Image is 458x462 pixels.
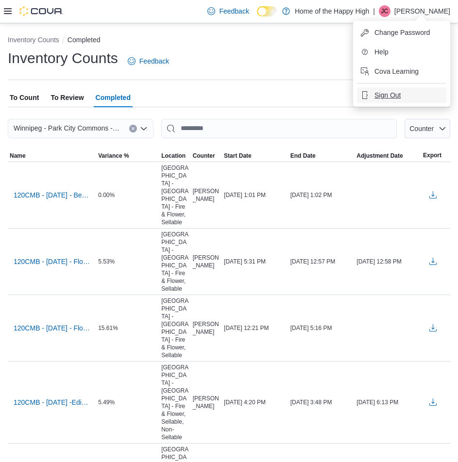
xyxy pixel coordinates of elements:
[222,396,288,408] div: [DATE] 4:20 PM
[10,188,94,202] button: 120CMB - [DATE] - Bevs, Concentrates, Oils, Topicals
[8,49,118,68] h1: Inventory Counts
[193,187,220,203] span: [PERSON_NAME]
[357,87,446,103] button: Sign Out
[219,6,249,16] span: Feedback
[159,295,190,361] div: [GEOGRAPHIC_DATA] - [GEOGRAPHIC_DATA] - Fire & Flower, Sellable
[191,150,222,162] button: Counter
[159,150,190,162] button: Location
[405,119,450,138] button: Counter
[10,321,94,335] button: 120CMB - [DATE] - Flower
[355,150,421,162] button: Adjustment Date
[14,257,90,266] span: 120CMB - [DATE] - Flower - Recount
[355,256,421,267] div: [DATE] 12:58 PM
[10,88,39,107] span: To Count
[381,5,389,17] span: JC
[374,28,430,37] span: Change Password
[159,162,190,228] div: [GEOGRAPHIC_DATA] - [GEOGRAPHIC_DATA] - Fire & Flower, Sellable
[8,36,59,44] button: Inventory Counts
[193,320,220,336] span: [PERSON_NAME]
[222,322,288,334] div: [DATE] 12:21 PM
[159,362,190,443] div: [GEOGRAPHIC_DATA] - [GEOGRAPHIC_DATA] - Fire & Flower, Sellable, Non-Sellable
[357,44,446,60] button: Help
[394,5,450,17] p: [PERSON_NAME]
[193,395,220,410] span: [PERSON_NAME]
[96,189,159,201] div: 0.00%
[129,125,137,132] button: Clear input
[8,35,450,47] nav: An example of EuiBreadcrumbs
[98,152,129,160] span: Variance %
[288,189,355,201] div: [DATE] 1:02 PM
[288,150,355,162] button: End Date
[96,322,159,334] div: 15.61%
[8,150,96,162] button: Name
[10,395,94,410] button: 120CMB - [DATE] -Edibles - Recount
[124,51,173,71] a: Feedback
[374,47,389,57] span: Help
[222,189,288,201] div: [DATE] 1:01 PM
[288,256,355,267] div: [DATE] 12:57 PM
[290,152,316,160] span: End Date
[51,88,84,107] span: To Review
[10,152,26,160] span: Name
[14,122,119,134] span: Winnipeg - Park City Commons - Fire & Flower
[204,1,253,21] a: Feedback
[409,125,434,132] span: Counter
[295,5,369,17] p: Home of the Happy High
[10,254,94,269] button: 120CMB - [DATE] - Flower - Recount
[288,322,355,334] div: [DATE] 5:16 PM
[224,152,252,160] span: Start Date
[373,5,375,17] p: |
[222,150,288,162] button: Start Date
[257,6,277,16] input: Dark Mode
[68,36,101,44] button: Completed
[355,396,421,408] div: [DATE] 6:13 PM
[139,56,169,66] span: Feedback
[159,229,190,295] div: [GEOGRAPHIC_DATA] - [GEOGRAPHIC_DATA] - Fire & Flower, Sellable
[161,119,397,138] input: This is a search bar. After typing your query, hit enter to filter the results lower in the page.
[14,190,90,200] span: 120CMB - [DATE] - Bevs, Concentrates, Oils, Topicals
[374,90,401,100] span: Sign Out
[96,88,131,107] span: Completed
[423,151,441,159] span: Export
[288,396,355,408] div: [DATE] 3:48 PM
[14,323,90,333] span: 120CMB - [DATE] - Flower
[96,256,159,267] div: 5.53%
[222,256,288,267] div: [DATE] 5:31 PM
[96,150,159,162] button: Variance %
[193,152,215,160] span: Counter
[374,66,419,76] span: Cova Learning
[19,6,63,16] img: Cova
[14,397,90,407] span: 120CMB - [DATE] -Edibles - Recount
[356,152,403,160] span: Adjustment Date
[140,125,148,132] button: Open list of options
[193,254,220,269] span: [PERSON_NAME]
[379,5,390,17] div: Jeremy Colli
[161,152,186,160] span: Location
[357,64,446,79] button: Cova Learning
[96,396,159,408] div: 5.49%
[357,25,446,40] button: Change Password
